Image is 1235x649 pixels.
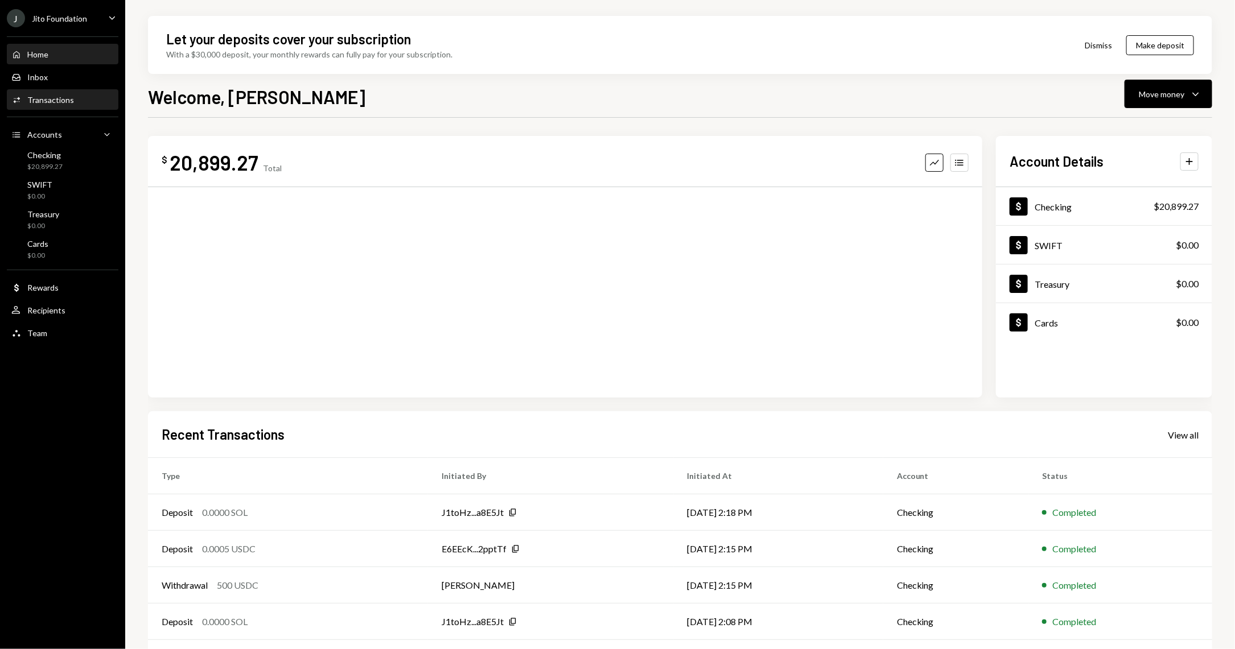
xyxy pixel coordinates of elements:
[1176,316,1199,329] div: $0.00
[148,85,365,108] h1: Welcome, [PERSON_NAME]
[7,323,118,343] a: Team
[27,130,62,139] div: Accounts
[442,542,507,556] div: E6EEcK...2pptTf
[1139,88,1184,100] div: Move money
[1168,429,1199,441] div: View all
[996,303,1212,341] a: Cards$0.00
[7,124,118,144] a: Accounts
[202,506,248,519] div: 0.0000 SOL
[162,506,193,519] div: Deposit
[27,239,48,249] div: Cards
[1035,279,1069,290] div: Treasury
[1052,542,1096,556] div: Completed
[428,458,673,494] th: Initiated By
[32,14,87,23] div: Jito Foundation
[674,494,883,531] td: [DATE] 2:18 PM
[1176,277,1199,291] div: $0.00
[7,147,118,174] a: Checking$20,899.27
[428,567,673,603] td: [PERSON_NAME]
[27,72,48,82] div: Inbox
[674,458,883,494] th: Initiated At
[162,425,285,444] h2: Recent Transactions
[27,209,59,219] div: Treasury
[7,67,118,87] a: Inbox
[1052,506,1096,519] div: Completed
[7,176,118,204] a: SWIFT$0.00
[162,615,193,629] div: Deposit
[1035,240,1063,251] div: SWIFT
[27,251,48,261] div: $0.00
[674,567,883,603] td: [DATE] 2:15 PM
[166,30,411,48] div: Let your deposits cover your subscription
[1168,428,1199,441] a: View all
[27,305,65,315] div: Recipients
[1028,458,1212,494] th: Status
[1052,578,1096,592] div: Completed
[883,567,1028,603] td: Checking
[996,187,1212,225] a: Checking$20,899.27
[162,542,193,556] div: Deposit
[1126,35,1194,55] button: Make deposit
[1035,201,1072,212] div: Checking
[7,9,25,27] div: J
[7,300,118,320] a: Recipients
[1035,317,1058,328] div: Cards
[1154,200,1199,213] div: $20,899.27
[996,264,1212,303] a: Treasury$0.00
[202,542,256,556] div: 0.0005 USDC
[996,226,1212,264] a: SWIFT$0.00
[162,154,167,166] div: $
[166,48,452,60] div: With a $30,000 deposit, your monthly rewards can fully pay for your subscription.
[674,531,883,567] td: [DATE] 2:15 PM
[883,603,1028,640] td: Checking
[27,283,59,292] div: Rewards
[7,235,118,263] a: Cards$0.00
[7,206,118,233] a: Treasury$0.00
[7,44,118,64] a: Home
[1125,80,1212,108] button: Move money
[27,95,74,105] div: Transactions
[1010,152,1104,171] h2: Account Details
[27,150,63,160] div: Checking
[7,89,118,110] a: Transactions
[442,506,504,519] div: J1toHz...a8E5Jt
[442,615,504,629] div: J1toHz...a8E5Jt
[217,578,258,592] div: 500 USDC
[883,531,1028,567] td: Checking
[27,192,52,201] div: $0.00
[674,603,883,640] td: [DATE] 2:08 PM
[7,277,118,297] a: Rewards
[27,49,48,59] div: Home
[27,328,47,338] div: Team
[27,162,63,172] div: $20,899.27
[883,494,1028,531] td: Checking
[27,180,52,189] div: SWIFT
[170,150,258,175] div: 20,899.27
[263,163,282,173] div: Total
[1176,238,1199,252] div: $0.00
[162,578,208,592] div: Withdrawal
[27,221,59,231] div: $0.00
[148,458,428,494] th: Type
[1052,615,1096,629] div: Completed
[1071,32,1126,59] button: Dismiss
[883,458,1028,494] th: Account
[202,615,248,629] div: 0.0000 SOL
